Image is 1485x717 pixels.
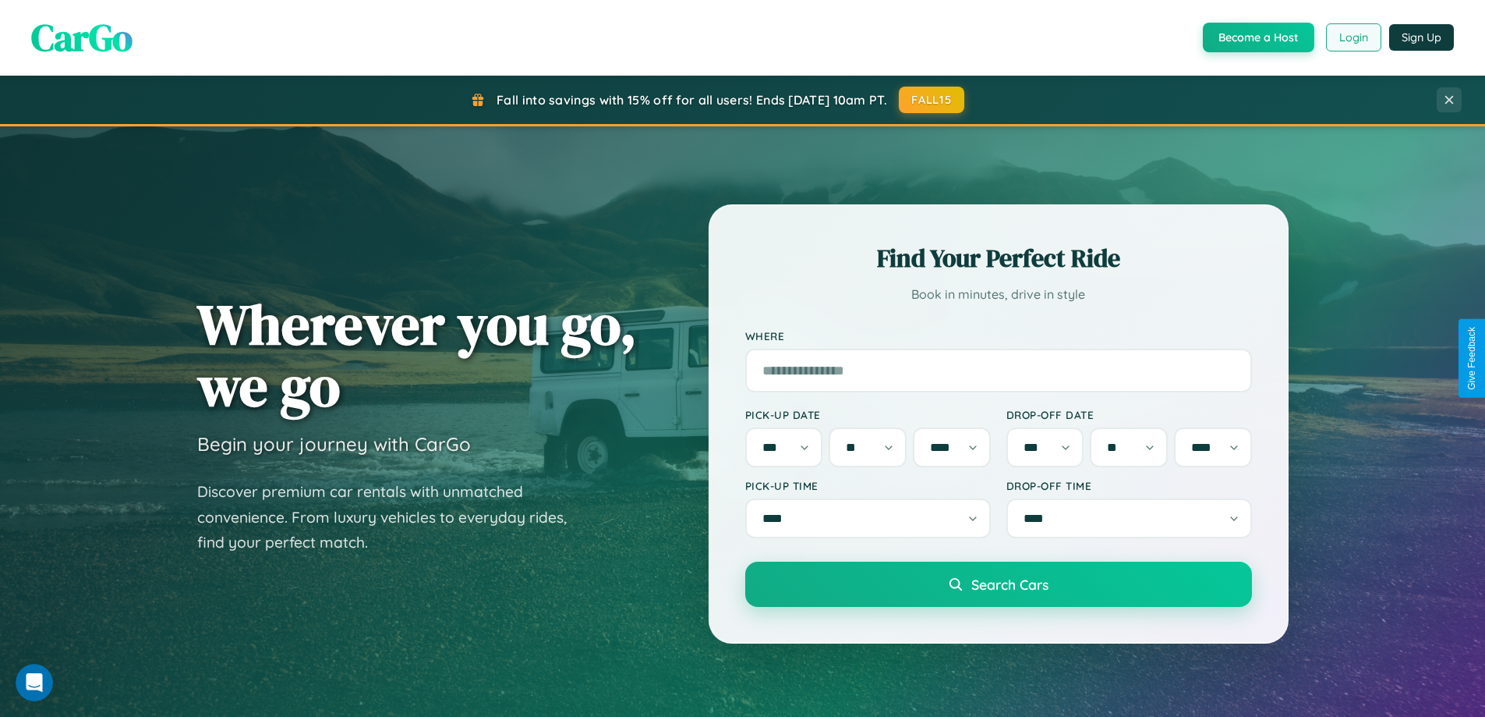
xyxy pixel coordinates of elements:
button: Login [1326,23,1381,51]
p: Book in minutes, drive in style [745,283,1252,306]
h3: Begin your journey with CarGo [197,432,471,456]
label: Where [745,329,1252,343]
button: FALL15 [899,87,964,113]
h2: Find Your Perfect Ride [745,241,1252,275]
span: Search Cars [971,576,1048,593]
label: Drop-off Date [1006,408,1252,421]
label: Pick-up Date [745,408,991,421]
span: CarGo [31,12,133,63]
span: Fall into savings with 15% off for all users! Ends [DATE] 10am PT. [497,92,887,108]
button: Sign Up [1389,24,1454,51]
button: Search Cars [745,562,1252,607]
h1: Wherever you go, we go [197,293,637,417]
div: Give Feedback [1466,327,1477,390]
button: Become a Host [1203,23,1314,52]
label: Drop-off Time [1006,479,1252,492]
p: Discover premium car rentals with unmatched convenience. From luxury vehicles to everyday rides, ... [197,479,587,555]
iframe: Intercom live chat [16,664,53,701]
label: Pick-up Time [745,479,991,492]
